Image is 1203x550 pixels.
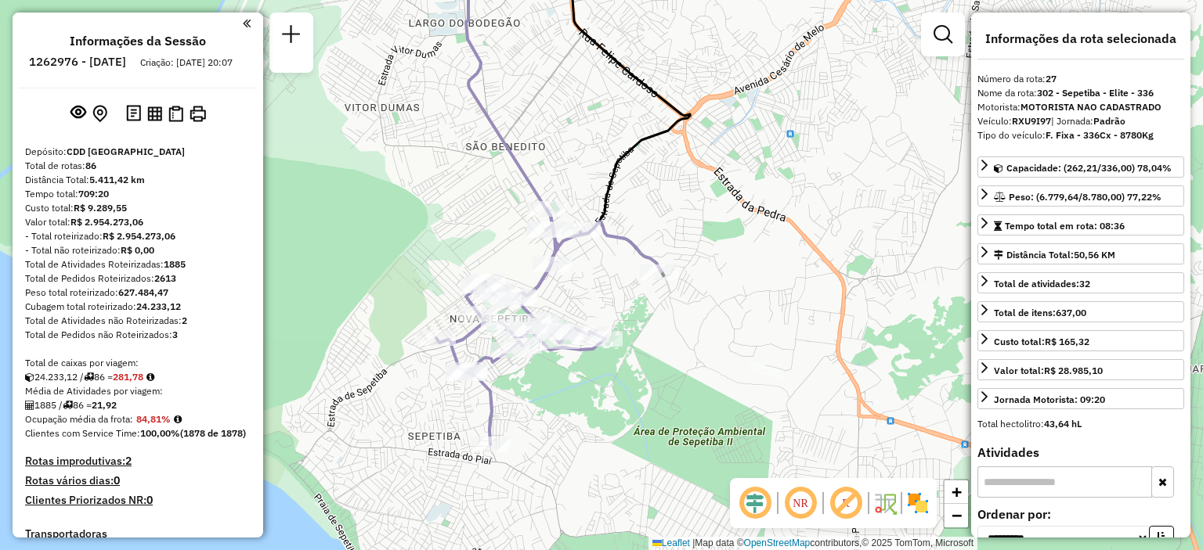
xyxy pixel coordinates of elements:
a: Tempo total em rota: 08:36 [977,214,1184,235]
h6: 1262976 - [DATE] [29,55,126,69]
span: 50,56 KM [1074,249,1115,261]
i: Total de rotas [63,401,73,410]
a: Leaflet [652,537,690,548]
i: Meta Caixas/viagem: 287,00 Diferença: -5,22 [146,372,154,382]
h4: Rotas improdutivas: [25,455,251,468]
a: Distância Total:50,56 KM [977,243,1184,264]
strong: 27 [1046,73,1057,84]
div: Peso total roteirizado: [25,286,251,300]
strong: 637,00 [1056,307,1086,318]
div: Média de Atividades por viagem: [25,384,251,398]
i: Total de Atividades [25,401,34,410]
strong: 2613 [154,272,176,284]
strong: CDD [GEOGRAPHIC_DATA] [67,146,185,157]
div: Jornada Motorista: 09:20 [994,393,1105,407]
strong: 21,92 [92,399,117,411]
a: Peso: (6.779,64/8.780,00) 77,22% [977,185,1184,207]
span: Peso: (6.779,64/8.780,00) 77,22% [1009,191,1161,203]
button: Logs desbloquear sessão [123,102,144,126]
a: Clique aqui para minimizar o painel [243,14,251,32]
div: Veículo: [977,114,1184,128]
div: Tempo total: [25,187,251,201]
strong: 100,00% [140,427,180,439]
strong: RXU9I97 [1012,115,1051,127]
div: Nome da rota: [977,86,1184,100]
a: Valor total:R$ 28.985,10 [977,359,1184,380]
span: Exibir rótulo [827,484,865,522]
strong: R$ 0,00 [121,244,154,256]
span: | [692,537,695,548]
a: Exibir filtros [927,19,959,50]
h4: Transportadoras [25,527,251,541]
div: Total de rotas: [25,159,251,173]
span: Tempo total em rota: 08:36 [1005,220,1125,232]
img: Fluxo de ruas [872,491,898,516]
strong: 2 [182,315,187,326]
strong: 3 [172,329,178,340]
span: Ocupação média da frota: [25,413,133,425]
em: Média calculada utilizando a maior ocupação (%Peso ou %Cubagem) de cada rota da sessão. Rotas cro... [174,415,182,424]
span: − [952,505,962,525]
a: Zoom in [945,480,968,504]
div: Motorista: [977,100,1184,114]
strong: 86 [85,160,96,171]
strong: 24.233,12 [136,300,181,312]
strong: 43,64 hL [1044,418,1082,430]
i: Total de rotas [84,372,94,382]
a: Zoom out [945,504,968,527]
strong: 281,78 [113,371,143,383]
div: Total de caixas por viagem: [25,356,251,370]
strong: R$ 165,32 [1045,336,1089,347]
h4: Atividades [977,445,1184,460]
span: Capacidade: (262,21/336,00) 78,04% [1006,162,1172,174]
div: Valor total: [25,215,251,229]
h4: Informações da rota selecionada [977,31,1184,46]
div: - Total roteirizado: [25,229,251,243]
div: Distância Total: [994,248,1115,262]
strong: 84,81% [136,413,171,425]
span: + [952,482,962,501]
a: OpenStreetMap [744,537,811,548]
strong: 302 - Sepetiba - Elite - 336 [1037,87,1154,99]
span: Total de atividades: [994,278,1090,289]
div: 1885 / 86 = [25,398,251,412]
h4: Clientes Priorizados NR: [25,494,251,507]
div: Cubagem total roteirizado: [25,300,251,314]
span: Ocultar NR [782,484,819,522]
strong: 5.411,42 km [89,174,145,185]
div: 24.233,12 / 86 = [25,370,251,384]
div: Total de Pedidos não Roteirizados: [25,328,251,342]
strong: MOTORISTA NAO CADASTRADO [1021,101,1161,113]
div: - Total não roteirizado: [25,243,251,257]
a: Capacidade: (262,21/336,00) 78,04% [977,156,1184,178]
button: Ordem crescente [1149,526,1174,550]
button: Visualizar Romaneio [165,102,186,125]
strong: (1878 de 1878) [180,427,246,439]
h4: Informações da Sessão [70,34,206,49]
div: Total de Atividades Roteirizadas: [25,257,251,271]
span: Ocultar deslocamento [736,484,774,522]
a: Custo total:R$ 165,32 [977,330,1184,351]
span: | Jornada: [1051,115,1125,127]
strong: R$ 9.289,55 [74,202,127,214]
div: Custo total: [25,201,251,215]
div: Criação: [DATE] 20:07 [134,56,239,70]
div: Custo total: [994,335,1089,349]
strong: 2 [125,454,132,468]
div: Total hectolitro: [977,417,1184,431]
i: Cubagem total roteirizado [25,372,34,382]
strong: R$ 2.954.273,06 [70,216,143,228]
img: Exibir/Ocultar setores [905,491,930,516]
strong: 709:20 [78,188,109,200]
div: Total de Pedidos Roteirizados: [25,271,251,286]
button: Centralizar mapa no depósito ou ponto de apoio [89,102,110,126]
a: Total de atividades:32 [977,272,1184,293]
label: Ordenar por: [977,505,1184,523]
strong: 1885 [164,258,186,270]
div: Total de itens: [994,306,1086,320]
h4: Rotas vários dias: [25,474,251,487]
div: Distância Total: [25,173,251,187]
div: Valor total: [994,364,1103,378]
div: Total de Atividades não Roteirizadas: [25,314,251,328]
strong: 627.484,47 [118,286,168,298]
